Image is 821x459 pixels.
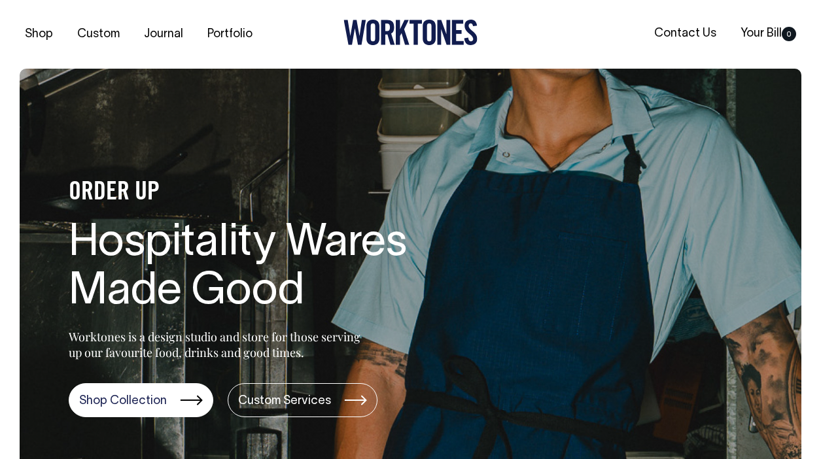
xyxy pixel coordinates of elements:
[735,23,801,44] a: Your Bill0
[139,24,188,45] a: Journal
[20,24,58,45] a: Shop
[69,383,213,417] a: Shop Collection
[228,383,377,417] a: Custom Services
[649,23,722,44] a: Contact Us
[202,24,258,45] a: Portfolio
[69,329,366,360] p: Worktones is a design studio and store for those serving up our favourite food, drinks and good t...
[72,24,125,45] a: Custom
[69,179,487,207] h4: ORDER UP
[782,27,796,41] span: 0
[69,220,487,318] h1: Hospitality Wares Made Good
